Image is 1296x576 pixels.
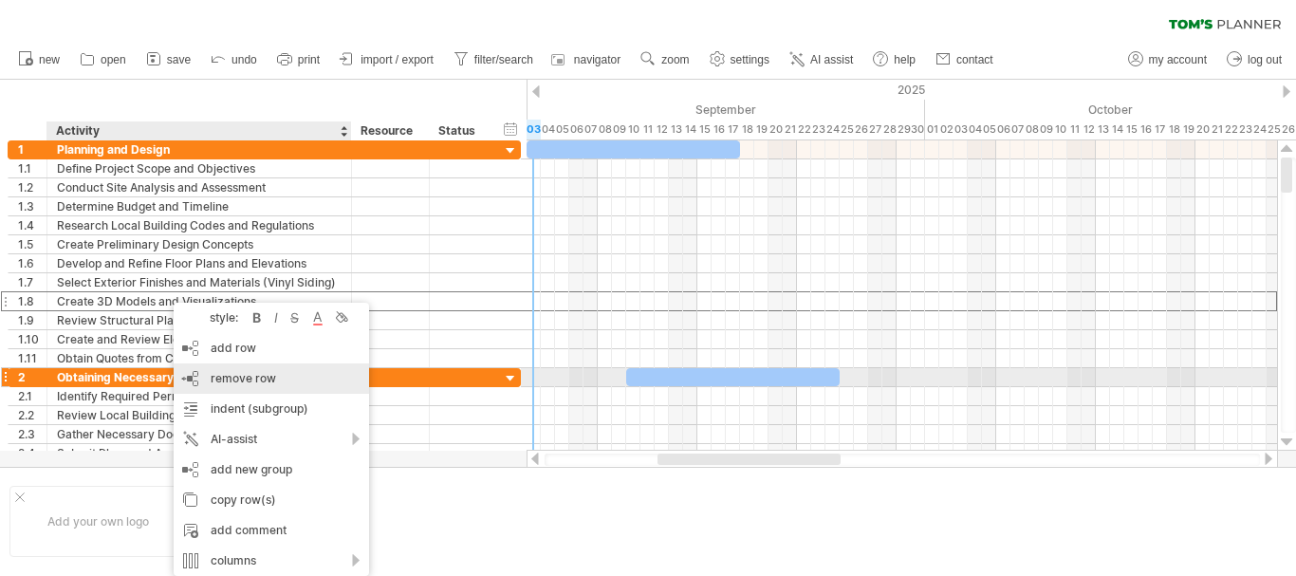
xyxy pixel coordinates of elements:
[705,47,775,72] a: settings
[18,311,46,329] div: 1.9
[18,235,46,253] div: 1.5
[1153,120,1167,139] div: Friday, 17 October 2025
[57,216,342,234] div: Research Local Building Codes and Regulations
[1181,120,1195,139] div: Sunday, 19 October 2025
[18,425,46,443] div: 2.3
[316,509,475,525] div: ....
[361,53,434,66] span: import / export
[206,47,263,72] a: undo
[174,424,369,455] div: AI-assist
[854,120,868,139] div: Friday, 26 September 2025
[640,120,655,139] div: Thursday, 11 September 2025
[1053,120,1067,139] div: Friday, 10 October 2025
[527,120,541,139] div: Wednesday, 3 September 2025
[449,47,539,72] a: filter/search
[785,47,859,72] a: AI assist
[57,197,342,215] div: Determine Budget and Timeline
[555,120,569,139] div: Friday, 5 September 2025
[57,292,342,310] div: Create 3D Models and Visualizations
[18,254,46,272] div: 1.6
[18,197,46,215] div: 1.3
[57,273,342,291] div: Select Exterior Finishes and Materials (Vinyl Siding)
[18,140,46,158] div: 1
[669,120,683,139] div: Saturday, 13 September 2025
[1010,120,1025,139] div: Tuesday, 7 October 2025
[211,371,276,385] span: remove row
[868,120,882,139] div: Saturday, 27 September 2025
[335,47,439,72] a: import / export
[174,394,369,424] div: indent (subgroup)
[361,121,418,140] div: Resource
[661,53,689,66] span: zoom
[57,235,342,253] div: Create Preliminary Design Concepts
[797,120,811,139] div: Monday, 22 September 2025
[1025,120,1039,139] div: Wednesday, 8 October 2025
[57,406,342,424] div: Review Local Building Codes and Ordinances
[57,178,342,196] div: Conduct Site Analysis and Assessment
[75,47,132,72] a: open
[18,330,46,348] div: 1.10
[612,120,626,139] div: Tuesday, 9 September 2025
[39,53,60,66] span: new
[712,120,726,139] div: Tuesday, 16 September 2025
[57,425,342,443] div: Gather Necessary Documents and Plans
[968,120,982,139] div: Saturday, 4 October 2025
[1267,120,1281,139] div: Saturday, 25 October 2025
[982,120,996,139] div: Sunday, 5 October 2025
[438,121,480,140] div: Status
[174,455,369,485] div: add new group
[897,120,911,139] div: Monday, 29 September 2025
[57,311,342,329] div: Review Structural Plans
[548,47,626,72] a: navigator
[925,120,939,139] div: Wednesday, 1 October 2025
[882,120,897,139] div: Sunday, 28 September 2025
[57,159,342,177] div: Define Project Scope and Objectives
[626,120,640,139] div: Wednesday, 10 September 2025
[9,486,187,557] div: Add your own logo
[57,368,342,386] div: Obtaining Necessary Permits
[825,120,840,139] div: Wednesday, 24 September 2025
[1222,47,1287,72] a: log out
[931,47,999,72] a: contact
[697,120,712,139] div: Monday, 15 September 2025
[768,120,783,139] div: Saturday, 20 September 2025
[174,485,369,515] div: copy row(s)
[316,532,475,548] div: ....
[181,310,248,325] div: style:
[840,120,854,139] div: Thursday, 25 September 2025
[18,159,46,177] div: 1.1
[18,178,46,196] div: 1.2
[174,333,369,363] div: add row
[18,387,46,405] div: 2.1
[1149,53,1207,66] span: my account
[56,121,341,140] div: Activity
[298,53,320,66] span: print
[541,120,555,139] div: Thursday, 4 September 2025
[636,47,694,72] a: zoom
[583,120,598,139] div: Sunday, 7 September 2025
[1167,120,1181,139] div: Saturday, 18 October 2025
[18,368,46,386] div: 2
[57,254,342,272] div: Develop and Refine Floor Plans and Elevations
[18,406,46,424] div: 2.2
[1123,47,1213,72] a: my account
[894,53,916,66] span: help
[1224,120,1238,139] div: Wednesday, 22 October 2025
[1082,120,1096,139] div: Sunday, 12 October 2025
[167,53,191,66] span: save
[1252,120,1267,139] div: Friday, 24 October 2025
[1210,120,1224,139] div: Tuesday, 21 October 2025
[13,47,65,72] a: new
[783,120,797,139] div: Sunday, 21 September 2025
[57,387,342,405] div: Identify Required Permits and Licenses
[810,53,853,66] span: AI assist
[316,485,475,501] div: ....
[1067,120,1082,139] div: Saturday, 11 October 2025
[57,140,342,158] div: Planning and Design
[174,515,369,546] div: add comment
[1195,120,1210,139] div: Monday, 20 October 2025
[731,53,769,66] span: settings
[141,47,196,72] a: save
[754,120,768,139] div: Friday, 19 September 2025
[18,349,46,367] div: 1.11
